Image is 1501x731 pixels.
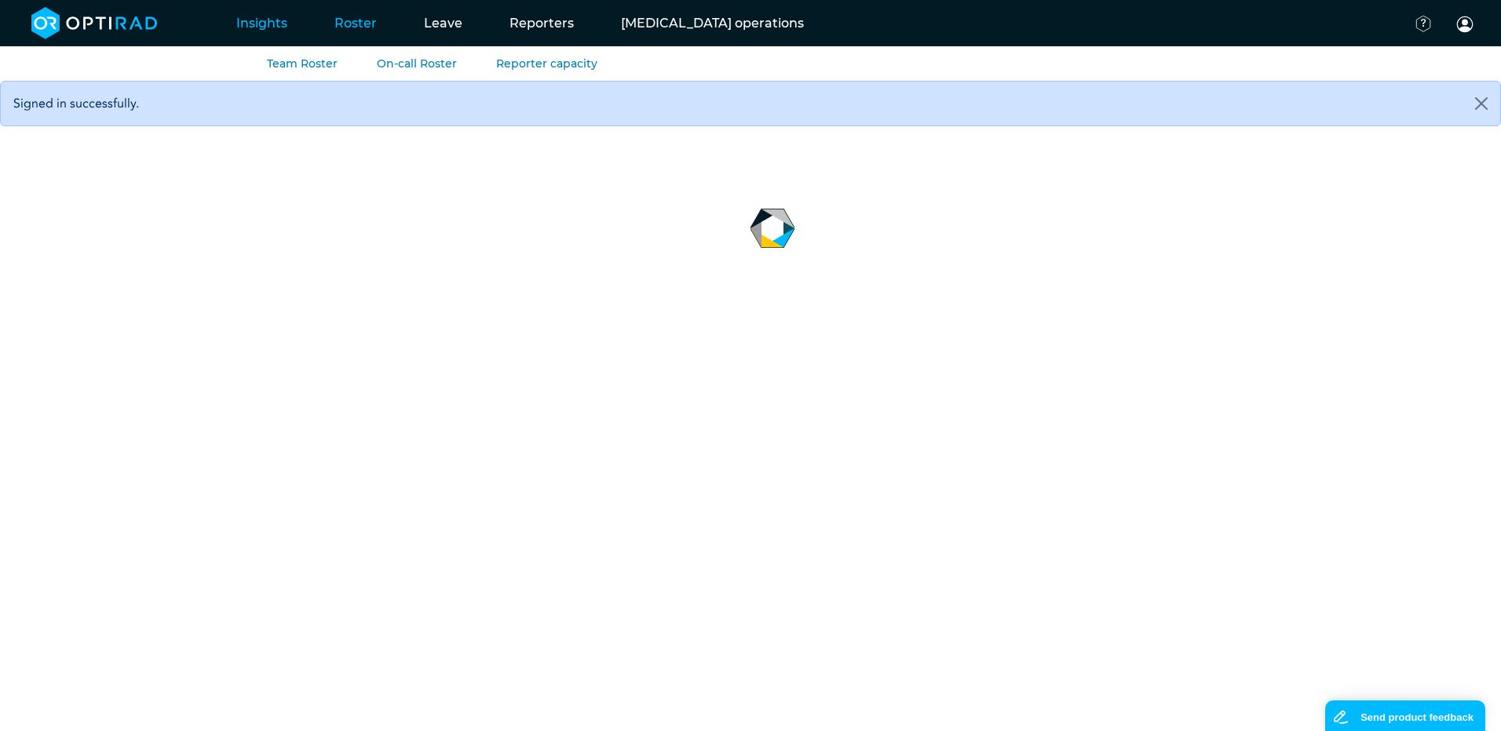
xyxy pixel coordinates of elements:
[1463,82,1500,125] button: Close
[496,56,597,71] a: Reporter capacity
[31,7,158,39] img: brand-opti-rad-logos-blue-and-white-d2f68631ba2948856bd03f2d395fb146ddc8fb01b4b6e9315ea85fa773367...
[377,56,457,71] a: On-call Roster
[267,56,338,71] a: Team Roster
